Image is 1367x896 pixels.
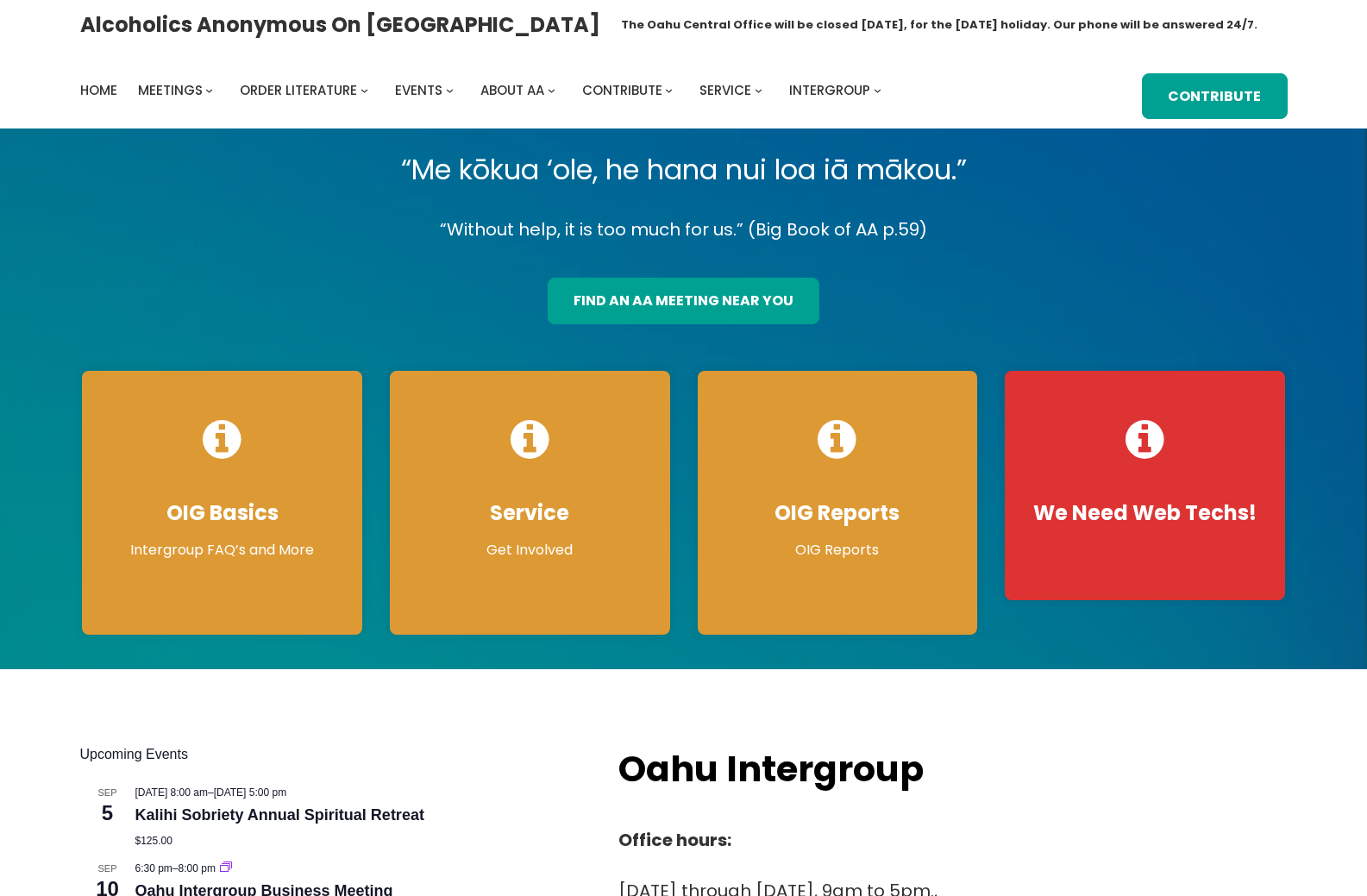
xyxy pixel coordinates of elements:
button: Meetings submenu [205,86,213,94]
button: Service submenu [755,86,762,94]
span: Sep [80,786,135,800]
span: About AA [480,81,544,99]
a: find an aa meeting near you [548,278,820,324]
span: [DATE] 8:00 am [135,786,208,799]
a: Home [80,78,117,103]
button: Events submenu [446,86,454,94]
span: Events [395,81,442,99]
h1: The Oahu Central Office will be closed [DATE], for the [DATE] holiday. Our phone will be answered... [621,16,1257,34]
a: About AA [480,78,544,103]
span: 8:00 pm [179,862,216,874]
span: Intergroup [789,81,870,99]
p: Intergroup FAQ’s and More [99,540,345,561]
a: Contribute [1142,73,1288,120]
p: “Me kōkua ‘ole, he hana nui loa iā mākou.” [68,146,1299,194]
span: 5 [80,799,135,828]
span: [DATE] 5:00 pm [214,786,286,799]
a: Alcoholics Anonymous on [GEOGRAPHIC_DATA] [80,6,600,43]
time: – [135,862,219,874]
p: OIG Reports [715,540,961,561]
strong: Office hours: [618,828,731,852]
a: Event series: Oahu Intergroup Business Meeting [220,862,232,874]
span: Home [80,81,117,99]
span: Meetings [138,81,203,99]
button: Contribute submenu [665,86,673,94]
span: Sep [80,862,135,876]
span: Order Literature [240,81,357,99]
h4: OIG Reports [715,500,961,526]
h4: OIG Basics [99,500,345,526]
span: Service [699,81,751,99]
span: Contribute [582,81,662,99]
h2: Oahu Intergroup [618,744,1034,795]
h2: Upcoming Events [80,744,585,765]
button: About AA submenu [548,86,555,94]
a: Events [395,78,442,103]
span: $125.00 [135,835,172,847]
time: – [135,786,287,799]
a: Service [699,78,751,103]
p: Get Involved [407,540,653,561]
a: Meetings [138,78,203,103]
h4: Service [407,500,653,526]
button: Intergroup submenu [874,86,881,94]
a: Kalihi Sobriety Annual Spiritual Retreat [135,806,424,824]
button: Order Literature submenu [361,86,368,94]
a: Intergroup [789,78,870,103]
p: “Without help, it is too much for us.” (Big Book of AA p.59) [68,215,1299,245]
span: 6:30 pm [135,862,172,874]
h4: We Need Web Techs! [1022,500,1268,526]
nav: Intergroup [80,78,887,103]
a: Contribute [582,78,662,103]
